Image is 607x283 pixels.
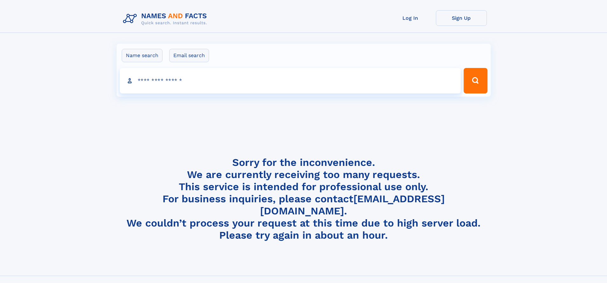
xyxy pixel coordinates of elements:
[464,68,487,93] button: Search Button
[120,68,461,93] input: search input
[436,10,487,26] a: Sign Up
[260,193,445,217] a: [EMAIL_ADDRESS][DOMAIN_NAME]
[122,49,163,62] label: Name search
[120,156,487,242] h4: Sorry for the inconvenience. We are currently receiving too many requests. This service is intend...
[120,10,212,27] img: Logo Names and Facts
[385,10,436,26] a: Log In
[169,49,209,62] label: Email search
